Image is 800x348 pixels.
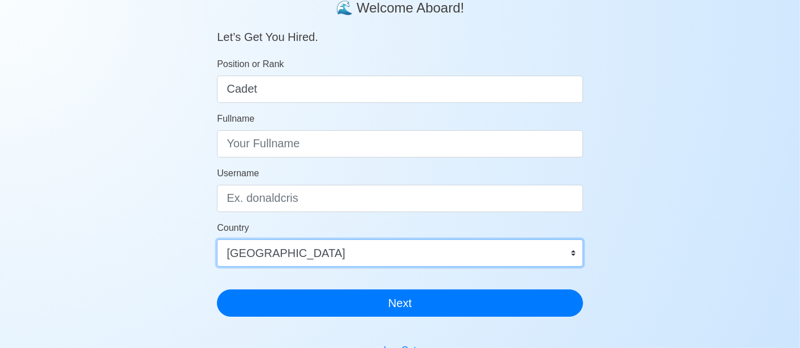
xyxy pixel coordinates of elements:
[217,185,583,212] input: Ex. donaldcris
[217,76,583,103] input: ex. 2nd Officer w/Master License
[217,114,255,123] span: Fullname
[217,168,259,178] span: Username
[217,221,249,235] label: Country
[217,16,583,44] h5: Let’s Get You Hired.
[217,289,583,317] button: Next
[217,130,583,158] input: Your Fullname
[217,59,284,69] span: Position or Rank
